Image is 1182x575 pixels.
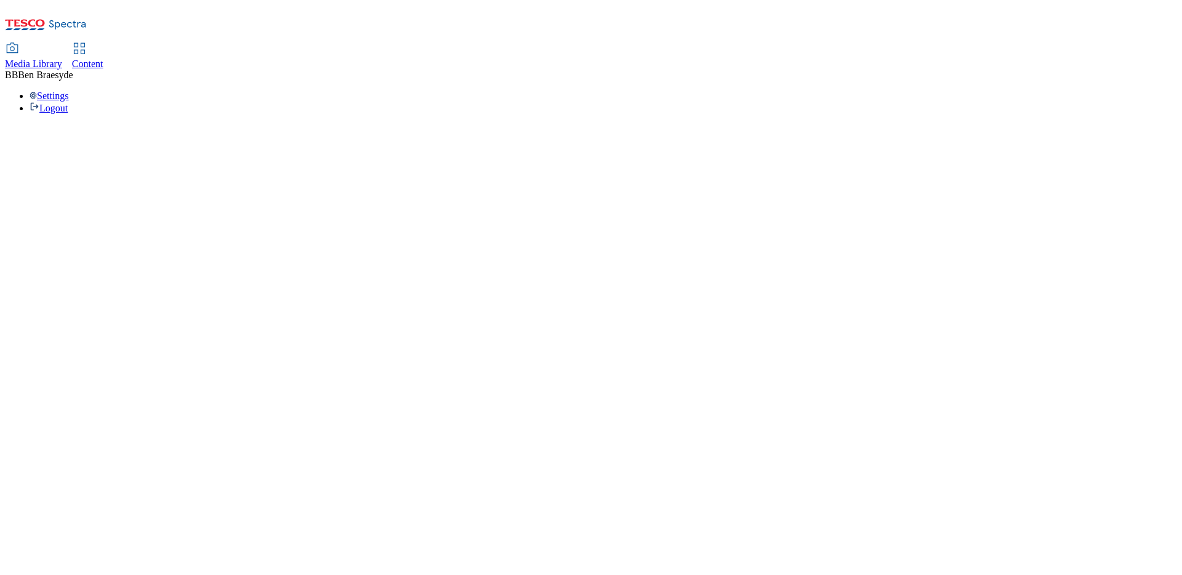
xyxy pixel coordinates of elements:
a: Media Library [5,44,62,70]
span: Ben Braesyde [18,70,73,80]
a: Content [72,44,103,70]
span: Media Library [5,58,62,69]
span: Content [72,58,103,69]
span: BB [5,70,18,80]
a: Settings [30,90,69,101]
a: Logout [30,103,68,113]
